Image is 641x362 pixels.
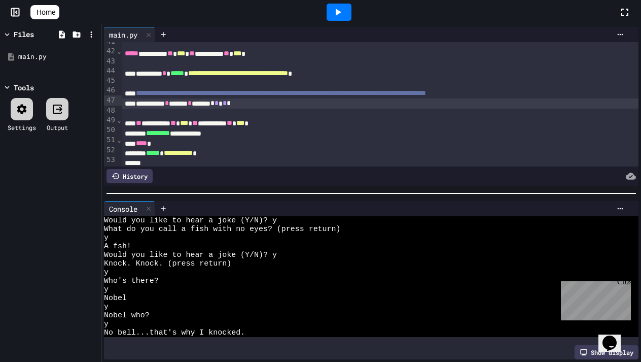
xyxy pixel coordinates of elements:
div: 52 [104,145,117,155]
span: y [104,285,109,294]
div: History [106,169,153,183]
div: 50 [104,125,117,135]
span: Home [37,7,55,17]
div: 42 [104,46,117,56]
div: Console [104,201,155,216]
div: 43 [104,56,117,66]
span: Would you like to hear a joke (Y/N)? y [104,216,277,225]
span: Fold line [117,136,122,144]
div: 51 [104,135,117,145]
div: Chat with us now!Close [4,4,70,64]
span: Would you like to hear a joke (Y/N)? y [104,251,277,259]
span: Knock. Knock. (press return) [104,259,231,268]
div: main.py [18,52,97,62]
div: Show display [575,345,638,359]
a: Home [30,5,59,19]
div: 44 [104,66,117,76]
div: Console [104,204,143,214]
span: Fold line [117,47,122,55]
iframe: chat widget [557,277,631,320]
span: No bell...that's why I knocked. [104,328,245,337]
div: main.py [104,29,143,40]
div: 46 [104,85,117,95]
iframe: chat widget [598,321,631,352]
span: y [104,320,109,328]
span: Nobel who? [104,311,150,320]
span: A fsh! [104,242,131,251]
div: 47 [104,95,117,106]
div: main.py [104,27,155,42]
div: Settings [8,123,36,132]
span: y [104,268,109,277]
div: Files [14,29,34,40]
span: Nobel [104,294,127,303]
span: Who's there? [104,277,159,285]
span: y [104,303,109,311]
span: What do you call a fish with no eyes? (press return) [104,225,340,234]
span: Fold line [117,116,122,124]
div: 45 [104,76,117,85]
div: Output [47,123,68,132]
div: 48 [104,106,117,115]
div: Tools [14,82,34,93]
div: 53 [104,155,117,164]
span: y [104,234,109,242]
div: 49 [104,115,117,125]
